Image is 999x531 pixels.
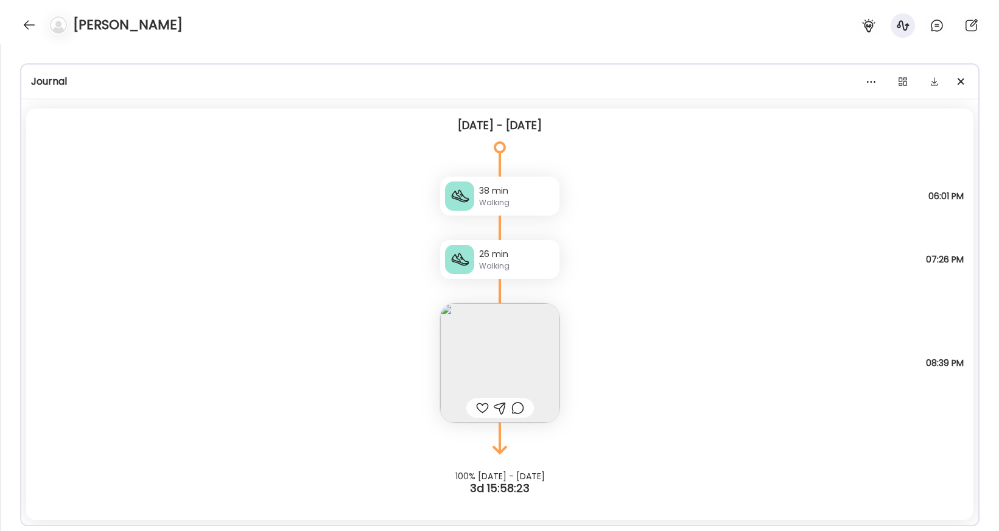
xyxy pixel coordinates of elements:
div: 38 min [479,185,555,197]
span: 07:26 PM [926,254,964,265]
img: bg-avatar-default.svg [50,16,67,33]
h4: [PERSON_NAME] [73,15,183,35]
div: [DATE] - [DATE] [36,118,964,133]
img: images%2Fnolb1XRQwFUvqEONEbMzyzeeN3x1%2FMHkFC3ZmHu55wN8PXatl%2FkkLM5S0JFIVjLhcMkOns_240 [440,303,559,423]
div: Walking [479,197,555,208]
span: 08:39 PM [926,357,964,368]
div: 3d 15:58:23 [305,481,695,496]
div: 26 min [479,248,555,261]
div: Walking [479,261,555,272]
div: 100% [DATE] - [DATE] [305,471,695,481]
div: Journal [31,74,969,89]
span: 06:01 PM [928,191,964,202]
